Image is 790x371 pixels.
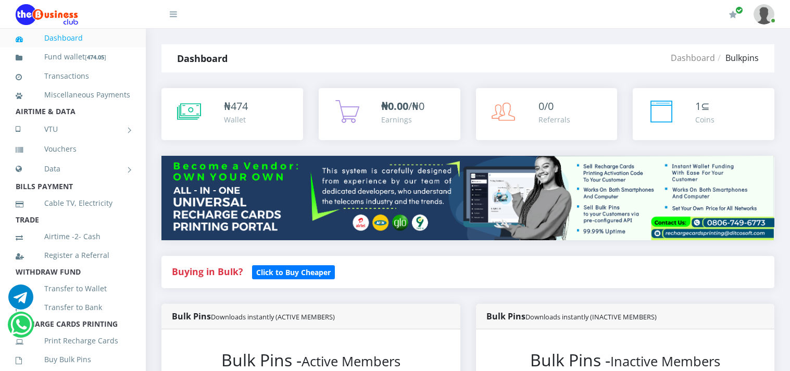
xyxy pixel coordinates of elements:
[16,45,130,69] a: Fund wallet[474.05]
[231,99,248,113] span: 474
[16,116,130,142] a: VTU
[695,98,714,114] div: ⊆
[16,156,130,182] a: Data
[16,191,130,215] a: Cable TV, Electricity
[754,4,774,24] img: User
[319,88,460,140] a: ₦0.00/₦0 Earnings
[16,295,130,319] a: Transfer to Bank
[497,350,754,370] h2: Bulk Pins -
[16,137,130,161] a: Vouchers
[87,53,104,61] b: 474.05
[16,277,130,301] a: Transfer to Wallet
[182,350,440,370] h2: Bulk Pins -
[16,4,78,25] img: Logo
[735,6,743,14] span: Renew/Upgrade Subscription
[715,52,759,64] li: Bulkpins
[381,99,408,113] b: ₦0.00
[16,26,130,50] a: Dashboard
[486,311,657,322] strong: Bulk Pins
[695,99,701,113] span: 1
[729,10,737,19] i: Renew/Upgrade Subscription
[610,352,720,370] small: Inactive Members
[224,114,248,125] div: Wallet
[8,292,33,310] a: Chat for support
[695,114,714,125] div: Coins
[252,265,335,278] a: Click to Buy Cheaper
[85,53,106,61] small: [ ]
[381,99,424,113] span: /₦0
[16,64,130,88] a: Transactions
[172,311,335,322] strong: Bulk Pins
[671,52,715,64] a: Dashboard
[161,156,774,240] img: multitenant_rcp.png
[16,83,130,107] a: Miscellaneous Payments
[172,265,243,278] strong: Buying in Bulk?
[525,312,657,321] small: Downloads instantly (INACTIVE MEMBERS)
[211,312,335,321] small: Downloads instantly (ACTIVE MEMBERS)
[177,52,228,65] strong: Dashboard
[538,114,570,125] div: Referrals
[10,320,32,337] a: Chat for support
[224,98,248,114] div: ₦
[16,329,130,353] a: Print Recharge Cards
[16,243,130,267] a: Register a Referral
[16,225,130,249] a: Airtime -2- Cash
[538,99,554,113] span: 0/0
[476,88,618,140] a: 0/0 Referrals
[161,88,303,140] a: ₦474 Wallet
[302,352,400,370] small: Active Members
[256,267,331,277] b: Click to Buy Cheaper
[381,114,424,125] div: Earnings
